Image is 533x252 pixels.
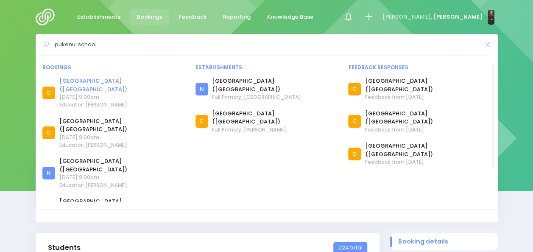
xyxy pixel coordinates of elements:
span: Booking details [398,237,489,246]
a: [GEOGRAPHIC_DATA] ([GEOGRAPHIC_DATA]) [365,142,491,158]
span: Educator: [PERSON_NAME] [59,182,185,189]
h3: Students [48,244,81,252]
span: [DATE] 9:00am [59,134,185,141]
div: C [348,115,361,128]
img: Logo [36,8,60,25]
span: Feedback from [DATE] [365,126,491,134]
span: Feedback from [DATE] [365,158,491,166]
a: Bookings [130,9,170,25]
a: Reporting [216,9,258,25]
div: Establishments [195,64,338,71]
a: Establishments [70,9,128,25]
img: N [488,10,494,25]
span: Educator: [PERSON_NAME] [59,141,185,149]
a: [GEOGRAPHIC_DATA] ([GEOGRAPHIC_DATA]) [59,117,185,134]
div: Feedback responses [348,64,491,71]
a: [GEOGRAPHIC_DATA] ([GEOGRAPHIC_DATA]) [365,77,491,93]
a: Booking details [390,233,498,250]
div: C [42,126,55,139]
div: N [195,83,208,95]
a: [GEOGRAPHIC_DATA] ([GEOGRAPHIC_DATA]) [365,109,491,126]
a: Knowledge Base [260,9,321,25]
a: [GEOGRAPHIC_DATA] ([GEOGRAPHIC_DATA]) [59,157,185,174]
div: C [348,83,361,95]
span: Knowledge Base [267,13,313,21]
div: C [42,87,55,99]
a: [GEOGRAPHIC_DATA] ([GEOGRAPHIC_DATA]) [212,77,338,93]
span: Establishments [77,13,120,21]
div: C [195,115,208,128]
div: C [348,148,361,160]
span: Full Primary, [PERSON_NAME] [212,126,338,134]
div: Bookings [42,64,185,71]
span: Feedback [179,13,207,21]
span: [PERSON_NAME], [382,13,432,21]
span: [DATE] 9:00am [59,93,185,101]
a: [GEOGRAPHIC_DATA] ([GEOGRAPHIC_DATA]) [59,197,185,214]
div: N [42,167,55,179]
a: [GEOGRAPHIC_DATA] ([GEOGRAPHIC_DATA]) [212,109,338,126]
span: [DATE] 9:00am [59,174,185,181]
a: [GEOGRAPHIC_DATA] ([GEOGRAPHIC_DATA]) [59,77,185,93]
span: Educator: [PERSON_NAME] [59,101,185,109]
span: Reporting [223,13,251,21]
span: Full Primary, [GEOGRAPHIC_DATA] [212,93,338,101]
span: Feedback from [DATE] [365,93,491,101]
span: Bookings [137,13,162,21]
span: [PERSON_NAME] [433,13,482,21]
input: Search for anything (like establishments, bookings, or feedback) [55,38,479,51]
a: Feedback [172,9,214,25]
